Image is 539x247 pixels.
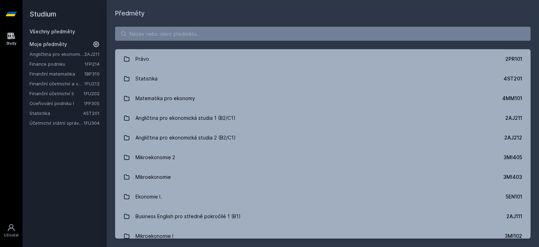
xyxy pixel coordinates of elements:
a: 2AJ211 [84,51,100,57]
a: Účetnictví státní správy a samosprávy [29,119,84,126]
a: 1FU212 [84,81,100,86]
a: 1BP310 [84,71,100,77]
a: 1FP305 [84,100,100,106]
a: Finanční účetnictví II. [29,90,84,97]
a: Finanční matematika [29,70,84,77]
a: Všechny předměty [29,28,75,34]
input: Název nebo ident předmětu… [115,27,531,41]
a: Finance podniku [29,60,85,67]
div: 2AJ212 [504,134,522,141]
div: Angličtina pro ekonomická studia 1 (B2/C1) [135,111,235,125]
div: Ekonomie I. [135,190,162,204]
a: Uživatel [1,220,21,241]
a: Ekonomie I. 5EN101 [115,187,531,207]
a: Angličtina pro ekonomická studia 1 (B2/C1) 2AJ211 [115,108,531,128]
div: Angličtina pro ekonomická studia 2 (B2/C1) [135,131,236,145]
div: Mikroekonomie [135,170,171,184]
div: 2AJ111 [506,213,522,220]
div: Mikroekonomie I [135,229,173,243]
a: 4ST201 [83,110,100,116]
div: Právo [135,52,149,66]
div: 4ST201 [504,75,522,82]
a: Angličtina pro ekonomická studia 2 (B2/C1) 2AJ212 [115,128,531,148]
div: 5EN101 [506,193,522,200]
div: Study [6,41,16,46]
a: 1FU304 [84,120,100,126]
div: 3MI403 [503,174,522,181]
div: Uživatel [4,233,19,238]
div: 4MM101 [502,95,522,102]
a: Statistika [29,110,83,117]
a: Finanční účetnictví a výkaznictví podle Mezinárodních standardů účetního výkaznictví (IFRS) [29,80,84,87]
a: 1FU202 [84,91,100,96]
a: Matematika pro ekonomy 4MM101 [115,89,531,108]
a: Mikroekonomie 2 3MI405 [115,148,531,167]
a: Právo 2PR101 [115,49,531,69]
div: Mikroekonomie 2 [135,150,175,164]
div: Business English pro středně pokročilé 1 (B1) [135,209,241,223]
a: Oceňování podniku I [29,100,84,107]
a: Mikroekonomie 3MI403 [115,167,531,187]
h1: Předměty [115,8,531,18]
div: 2AJ211 [505,115,522,122]
span: Moje předměty [29,41,67,48]
a: Statistika 4ST201 [115,69,531,89]
a: Angličtina pro ekonomická studia 1 (B2/C1) [29,51,84,58]
a: 1FP214 [85,61,100,67]
div: 2PR101 [505,56,522,63]
div: 3MI102 [505,233,522,240]
a: Business English pro středně pokročilé 1 (B1) 2AJ111 [115,207,531,226]
div: Statistika [135,72,158,86]
a: Study [1,28,21,50]
a: Mikroekonomie I 3MI102 [115,226,531,246]
div: 3MI405 [504,154,522,161]
div: Matematika pro ekonomy [135,91,195,105]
